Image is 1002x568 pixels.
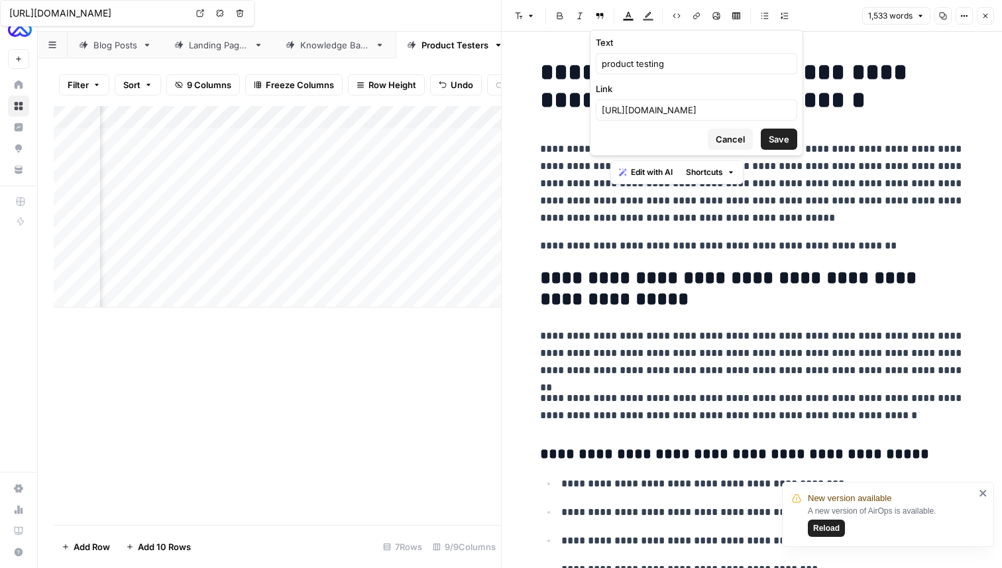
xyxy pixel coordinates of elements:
span: Row Height [368,78,416,91]
span: Edit with AI [631,166,673,178]
span: Shortcuts [686,166,723,178]
a: Blog Posts [68,32,163,58]
button: Freeze Columns [245,74,343,95]
a: Product Testers [396,32,514,58]
label: Text [596,36,797,49]
div: A new version of AirOps is available. [808,505,975,537]
button: Filter [59,74,109,95]
button: Save [761,129,797,150]
span: Freeze Columns [266,78,334,91]
button: Row Height [348,74,425,95]
input: www.enter-url-here.com [602,103,791,117]
span: Cancel [716,133,745,146]
span: 9 Columns [187,78,231,91]
a: Opportunities [8,138,29,159]
button: Undo [430,74,482,95]
div: Knowledge Base [300,38,370,52]
a: Landing Pages [163,32,274,58]
span: New version available [808,492,891,505]
a: Settings [8,478,29,499]
button: Reload [808,520,845,537]
button: 1,533 words [862,7,930,25]
button: Shortcuts [681,164,740,181]
span: Save [769,133,789,146]
span: Add Row [74,540,110,553]
a: Learning Hub [8,520,29,541]
div: Product Testers [421,38,488,52]
div: 9/9 Columns [427,536,501,557]
div: Landing Pages [189,38,249,52]
span: Sort [123,78,140,91]
a: Browse [8,95,29,117]
span: Undo [451,78,473,91]
span: Add 10 Rows [138,540,191,553]
button: Cancel [708,129,753,150]
button: Workspace: AUQ [8,11,29,44]
button: Add 10 Rows [118,536,199,557]
button: Edit with AI [614,164,678,181]
span: Filter [68,78,89,91]
button: Sort [115,74,161,95]
button: 9 Columns [166,74,240,95]
button: Help + Support [8,541,29,563]
a: Knowledge Base [274,32,396,58]
button: close [979,488,988,498]
span: Reload [813,522,840,534]
label: Link [596,82,797,95]
a: Insights [8,117,29,138]
span: 1,533 words [868,10,913,22]
a: Home [8,74,29,95]
input: Type placeholder [602,57,791,70]
div: 7 Rows [378,536,427,557]
a: Usage [8,499,29,520]
a: Your Data [8,159,29,180]
img: AUQ Logo [8,15,32,39]
div: Blog Posts [93,38,137,52]
button: Add Row [54,536,118,557]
